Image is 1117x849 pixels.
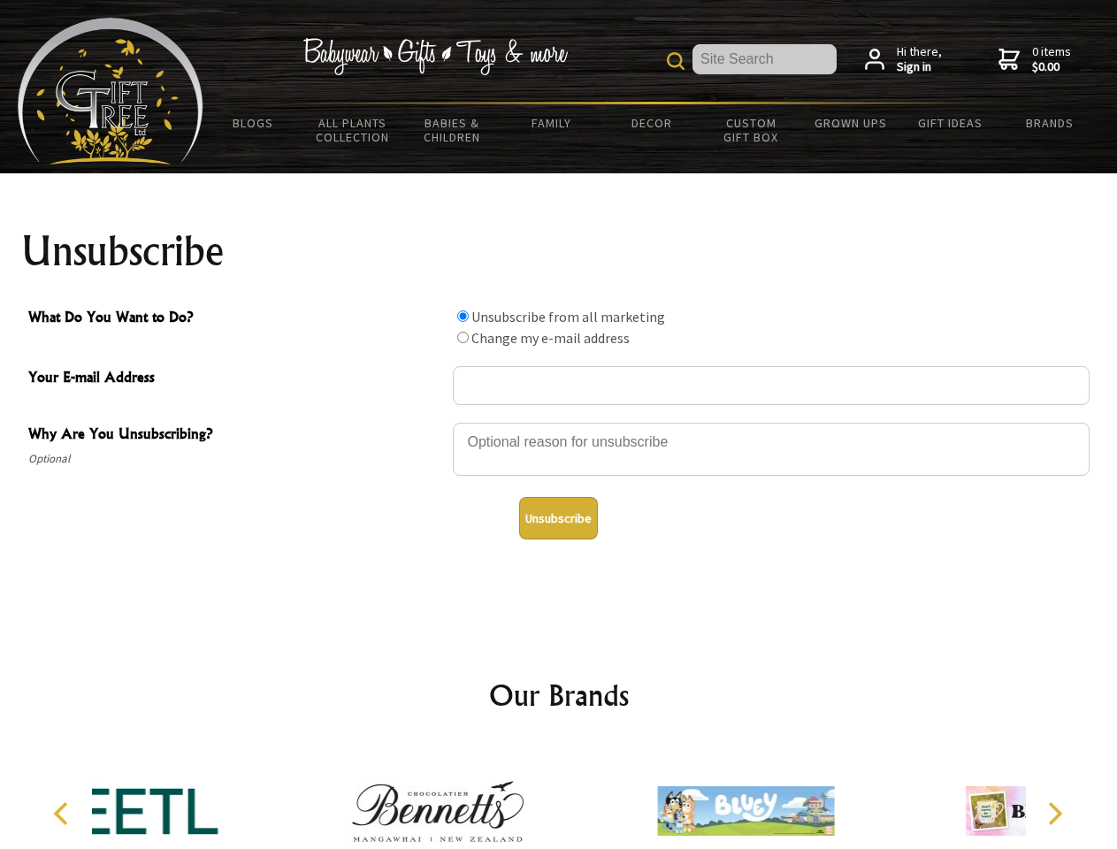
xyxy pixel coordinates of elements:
[701,104,801,156] a: Custom Gift Box
[302,38,568,75] img: Babywear - Gifts - Toys & more
[897,44,942,75] span: Hi there,
[457,332,469,343] input: What Do You Want to Do?
[303,104,403,156] a: All Plants Collection
[457,310,469,322] input: What Do You Want to Do?
[900,104,1000,141] a: Gift Ideas
[453,423,1090,476] textarea: Why Are You Unsubscribing?
[44,794,83,833] button: Previous
[998,44,1071,75] a: 0 items$0.00
[28,306,444,332] span: What Do You Want to Do?
[471,308,665,325] label: Unsubscribe from all marketing
[897,59,942,75] strong: Sign in
[203,104,303,141] a: BLOGS
[18,18,203,164] img: Babyware - Gifts - Toys and more...
[28,366,444,392] span: Your E-mail Address
[667,52,685,70] img: product search
[1032,59,1071,75] strong: $0.00
[865,44,942,75] a: Hi there,Sign in
[35,674,1083,716] h2: Our Brands
[601,104,701,141] a: Decor
[471,329,630,347] label: Change my e-mail address
[1000,104,1100,141] a: Brands
[692,44,837,74] input: Site Search
[402,104,502,156] a: Babies & Children
[28,423,444,448] span: Why Are You Unsubscribing?
[21,230,1097,272] h1: Unsubscribe
[453,366,1090,405] input: Your E-mail Address
[1035,794,1074,833] button: Next
[28,448,444,470] span: Optional
[800,104,900,141] a: Grown Ups
[1032,43,1071,75] span: 0 items
[519,497,598,539] button: Unsubscribe
[502,104,602,141] a: Family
